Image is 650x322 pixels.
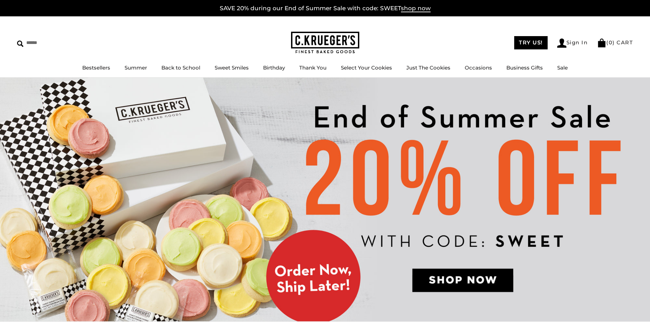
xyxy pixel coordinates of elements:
a: TRY US! [514,36,548,49]
img: Search [17,41,24,47]
a: Bestsellers [82,64,110,71]
a: Thank You [299,64,327,71]
a: Select Your Cookies [341,64,392,71]
a: Sign In [557,39,588,48]
a: Birthday [263,64,285,71]
a: Sweet Smiles [215,64,249,71]
span: 0 [609,39,613,46]
a: Occasions [465,64,492,71]
a: (0) CART [597,39,633,46]
a: Business Gifts [506,64,543,71]
img: Account [557,39,566,48]
input: Search [17,37,98,48]
a: Summer [125,64,147,71]
a: Sale [557,64,568,71]
a: SAVE 20% during our End of Summer Sale with code: SWEETshop now [220,5,431,12]
span: shop now [401,5,431,12]
img: C.KRUEGER'S [291,32,359,54]
img: Bag [597,39,606,47]
a: Just The Cookies [406,64,450,71]
a: Back to School [161,64,200,71]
